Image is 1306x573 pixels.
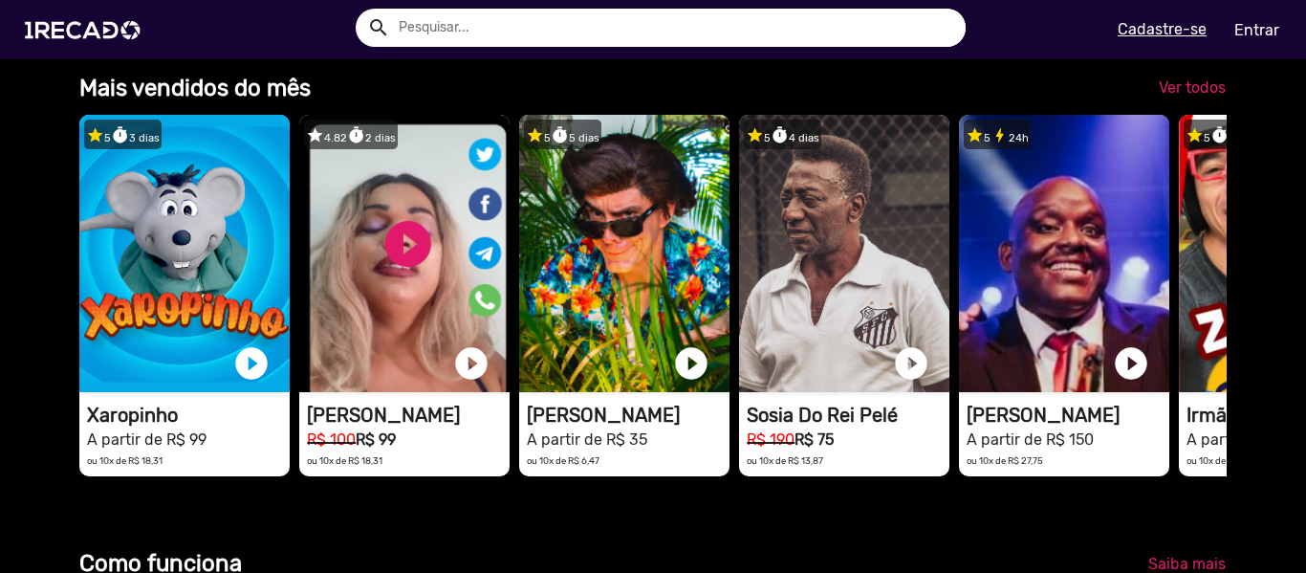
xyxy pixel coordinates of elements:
[747,430,794,449] small: R$ 190
[307,430,356,449] small: R$ 100
[1118,20,1207,38] u: Cadastre-se
[79,75,311,101] b: Mais vendidos do mês
[892,344,930,383] a: play_circle_filled
[672,344,710,383] a: play_circle_filled
[967,430,1094,449] small: A partir de R$ 150
[519,115,729,392] video: 1RECADO vídeos dedicados para fãs e empresas
[367,16,390,39] mat-icon: Example home icon
[356,430,396,449] b: R$ 99
[1159,78,1226,97] span: Ver todos
[87,455,163,466] small: ou 10x de R$ 18,31
[1112,344,1150,383] a: play_circle_filled
[1148,555,1226,573] span: Saiba mais
[739,115,949,392] video: 1RECADO vídeos dedicados para fãs e empresas
[747,455,823,466] small: ou 10x de R$ 13,87
[1186,455,1264,466] small: ou 10x de R$ 27,56
[967,404,1169,427] h1: [PERSON_NAME]
[232,344,271,383] a: play_circle_filled
[87,404,290,427] h1: Xaropinho
[527,430,647,449] small: A partir de R$ 35
[794,430,834,449] b: R$ 75
[299,115,510,392] video: 1RECADO vídeos dedicados para fãs e empresas
[307,455,382,466] small: ou 10x de R$ 18,31
[307,404,510,427] h1: [PERSON_NAME]
[527,455,599,466] small: ou 10x de R$ 6,47
[967,455,1043,466] small: ou 10x de R$ 27,75
[384,9,966,47] input: Pesquisar...
[1222,13,1292,47] a: Entrar
[87,430,207,449] small: A partir de R$ 99
[360,10,394,43] button: Example home icon
[79,115,290,392] video: 1RECADO vídeos dedicados para fãs e empresas
[959,115,1169,392] video: 1RECADO vídeos dedicados para fãs e empresas
[452,344,490,383] a: play_circle_filled
[527,404,729,427] h1: [PERSON_NAME]
[747,404,949,427] h1: Sosia Do Rei Pelé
